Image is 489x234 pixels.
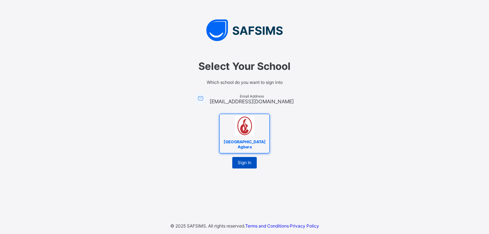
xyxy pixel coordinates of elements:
[210,94,294,98] span: Email Address
[290,223,319,229] a: Privacy Policy
[245,223,289,229] a: Terms and Conditions
[245,223,319,229] span: ·
[222,138,268,151] span: [GEOGRAPHIC_DATA] Agbara
[144,80,345,85] span: Which school do you want to sign into
[238,160,251,165] span: Sign In
[144,60,345,72] span: Select Your School
[136,19,353,41] img: SAFSIMS Logo
[210,98,294,104] span: [EMAIL_ADDRESS][DOMAIN_NAME]
[235,116,255,136] img: Corona Secondary School Agbara
[170,223,245,229] span: © 2025 SAFSIMS. All rights reserved.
